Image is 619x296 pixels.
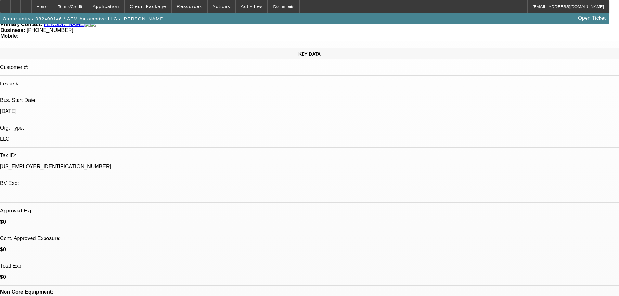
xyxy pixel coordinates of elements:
span: KEY DATA [298,51,321,57]
button: Activities [236,0,268,13]
button: Resources [172,0,207,13]
button: Application [87,0,124,13]
button: Credit Package [125,0,171,13]
a: Open Ticket [575,13,608,24]
button: Actions [208,0,235,13]
span: Actions [213,4,230,9]
span: Application [92,4,119,9]
span: Resources [177,4,202,9]
span: Activities [241,4,263,9]
span: [PHONE_NUMBER] [27,27,73,33]
strong: Business: [0,27,25,33]
span: Credit Package [130,4,166,9]
strong: Mobile: [0,33,19,39]
span: Opportunity / 082400146 / AEM Automotive LLC / [PERSON_NAME] [3,16,165,21]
